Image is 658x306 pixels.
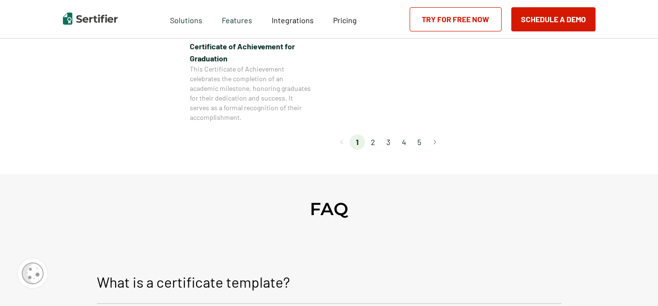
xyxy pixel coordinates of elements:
[365,134,381,150] li: page 2
[97,270,290,293] p: What is a certificate template?
[63,13,118,25] img: Sertifier | Digital Credentialing Platform
[427,134,443,150] button: Go to next page
[310,198,348,219] h2: FAQ
[412,134,427,150] li: page 5
[222,13,252,25] span: Features
[610,260,658,306] iframe: Chat Widget
[350,134,365,150] li: page 1
[170,13,202,25] span: Solutions
[333,13,357,25] a: Pricing
[272,15,314,25] span: Integrations
[272,13,314,25] a: Integrations
[190,40,311,64] span: Certificate of Achievement for Graduation
[410,7,502,31] a: Try for Free Now
[333,15,357,25] span: Pricing
[190,64,311,122] span: This Certificate of Achievement celebrates the completion of an academic milestone, honoring grad...
[22,262,44,284] img: Cookie Popup Icon
[396,134,412,150] li: page 4
[381,134,396,150] li: page 3
[511,7,596,31] button: Schedule a Demo
[334,134,350,150] button: Go to previous page
[97,263,562,304] button: What is a certificate template?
